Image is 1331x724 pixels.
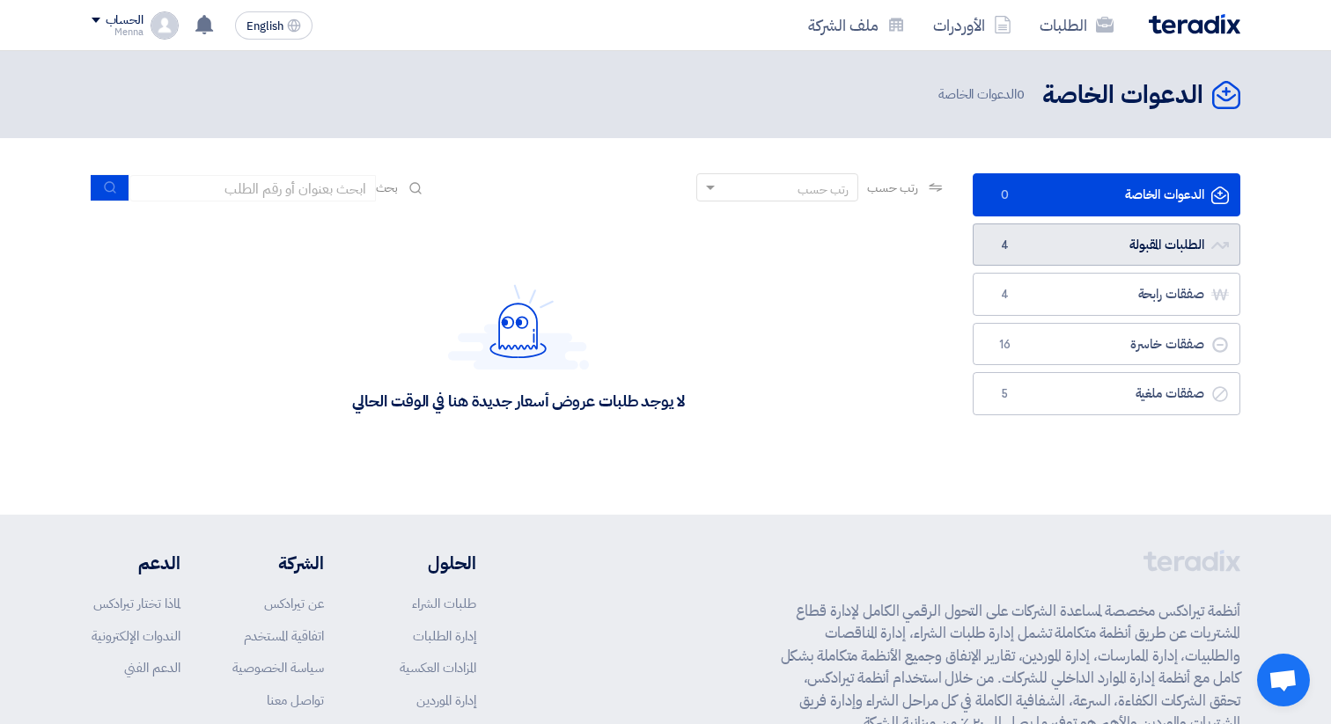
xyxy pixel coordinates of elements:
[995,336,1016,354] span: 16
[244,626,324,646] a: اتفاقية المستخدم
[92,27,143,37] div: Menna
[92,626,180,646] a: الندوات الإلكترونية
[973,273,1240,316] a: صفقات رابحة4
[413,626,476,646] a: إدارة الطلبات
[376,179,399,197] span: بحث
[106,13,143,28] div: الحساب
[995,385,1016,403] span: 5
[232,658,324,677] a: سياسة الخصوصية
[267,691,324,710] a: تواصل معنا
[246,20,283,33] span: English
[1257,654,1310,706] div: Open chat
[235,11,313,40] button: English
[377,550,476,576] li: الحلول
[412,594,476,613] a: طلبات الشراء
[867,179,917,197] span: رتب حسب
[973,223,1240,267] a: الطلبات المقبولة4
[798,180,849,199] div: رتب حسب
[124,658,180,677] a: الدعم الفني
[400,658,476,677] a: المزادات العكسية
[129,175,376,201] input: ابحث بعنوان أو رقم الطلب
[1149,14,1240,34] img: Teradix logo
[151,11,179,40] img: profile_test.png
[794,4,919,46] a: ملف الشركة
[1042,78,1203,113] h2: الدعوات الخاصة
[92,550,180,576] li: الدعم
[995,237,1016,254] span: 4
[1026,4,1128,46] a: الطلبات
[973,323,1240,366] a: صفقات خاسرة16
[973,372,1240,415] a: صفقات ملغية5
[352,391,684,411] div: لا يوجد طلبات عروض أسعار جديدة هنا في الوقت الحالي
[919,4,1026,46] a: الأوردرات
[938,84,1028,105] span: الدعوات الخاصة
[995,186,1016,204] span: 0
[973,173,1240,216] a: الدعوات الخاصة0
[995,286,1016,303] span: 4
[264,594,324,613] a: عن تيرادكس
[448,284,589,369] img: Hello
[232,550,324,576] li: الشركة
[93,594,180,613] a: لماذا تختار تيرادكس
[416,691,476,710] a: إدارة الموردين
[1017,84,1025,104] span: 0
